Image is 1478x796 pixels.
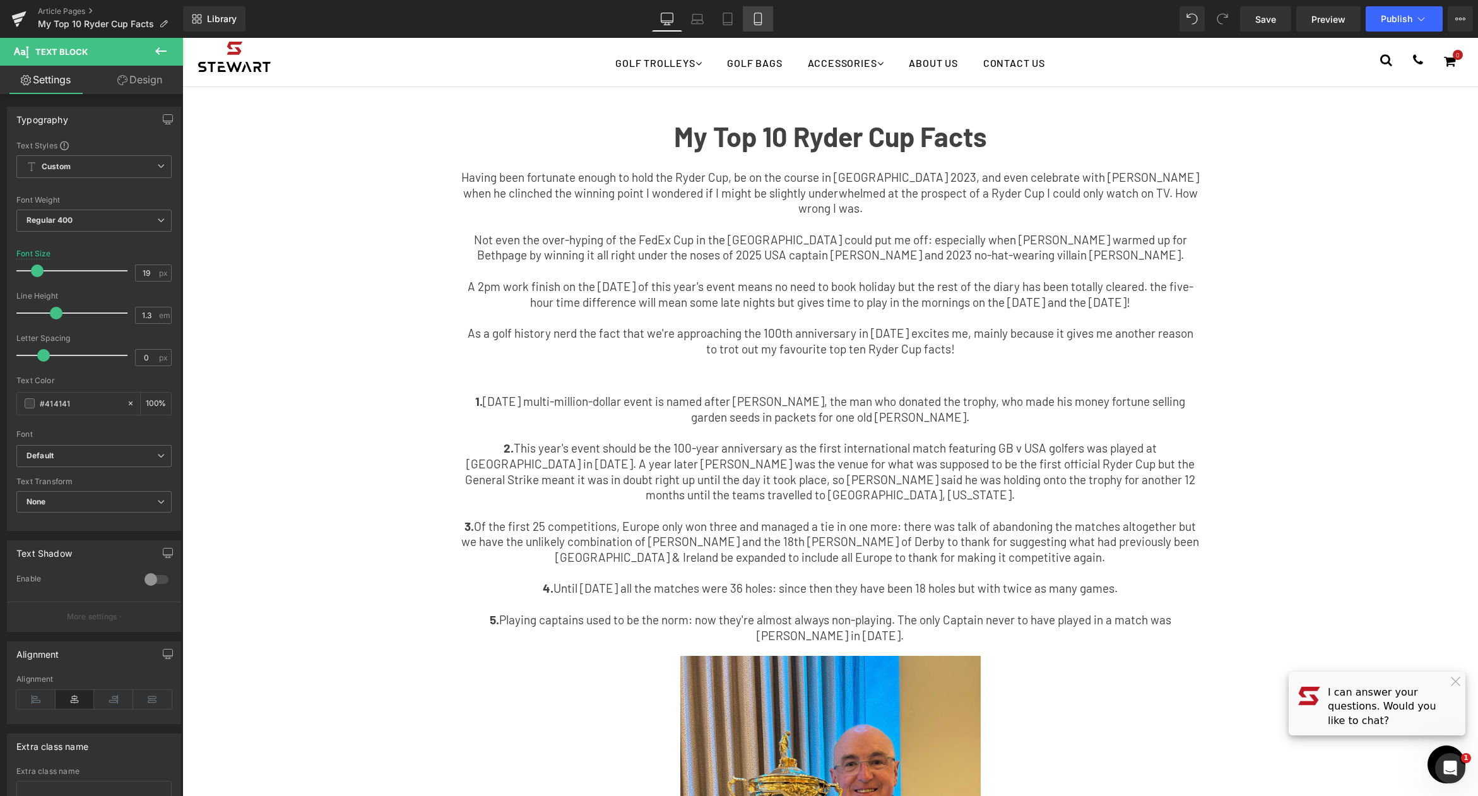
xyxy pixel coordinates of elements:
span: Text Block [35,47,88,57]
b: None [27,497,46,506]
a: Golf Trolleys [433,13,519,37]
strong: 5. [307,574,317,589]
p: This year's event should be the 100-year anniversary as the first international match featuring G... [279,403,1017,465]
span: px [159,353,170,362]
b: Custom [42,162,71,172]
b: Regular 400 [27,215,73,225]
div: Text Color [16,376,172,385]
a: 0 [1252,11,1283,30]
span: px [159,269,170,277]
b: My Top 10 Ryder Cup Facts [492,82,805,115]
p: Not even the over-hyping of the FedEx Cup in the [GEOGRAPHIC_DATA] could put me off: especially w... [279,194,1017,225]
div: % [141,393,171,415]
strong: 2. [321,403,331,417]
button: Publish [1366,6,1443,32]
span: Save [1255,13,1276,26]
a: Preview [1296,6,1361,32]
span: Library [207,13,237,25]
p: More settings [67,611,117,622]
iframe: Intercom live chat [1435,753,1465,783]
p: Having been fortunate enough to hold the Ryder Cup, be on the course in [GEOGRAPHIC_DATA] 2023, a... [279,132,1017,179]
p: A 2pm work finish on the [DATE] of this year's event means no need to book holiday but the rest o... [279,241,1017,272]
a: Tablet [712,6,743,32]
div: Text Transform [16,477,172,486]
div: Text Shadow [16,541,72,559]
div: Typography [16,107,68,125]
p: Until [DATE] all the matches were 36 holes: since then they have been 18 holes but with twice as ... [279,543,1017,559]
div: Font [16,430,172,439]
a: Design [94,66,186,94]
a: Mobile [743,6,773,32]
a: About Us [726,13,775,37]
div: Alignment [16,642,59,660]
a: Desktop [652,6,682,32]
p: Playing captains used to be the norm: now they're almost always non-playing. The only Captain nev... [279,574,1017,605]
span: 1 [1461,753,1471,763]
div: Extra class name [16,734,88,752]
span: 0 [1270,12,1280,22]
p: Of the first 25 competitions, Europe only won three and managed a tie in one more: there was talk... [279,481,1017,528]
div: Font Weight [16,196,172,205]
a: New Library [183,6,245,32]
span: My Top 10 Ryder Cup Facts [38,19,154,29]
div: Font Size [16,249,51,258]
i: Default [27,451,54,461]
a: Article Pages [38,6,183,16]
div: Alignment [16,675,172,684]
button: More [1448,6,1473,32]
a: Golf Bags [545,13,600,37]
p: [DATE] multi-million-dollar event is named after [PERSON_NAME], the man who donated the trophy, w... [279,356,1017,387]
strong: 4. [360,543,371,557]
a: Laptop [682,6,712,32]
a: Accessories [625,13,702,37]
input: Color [40,396,121,410]
span: em [159,311,170,319]
button: Undo [1179,6,1205,32]
div: Line Height [16,292,172,300]
img: Stewart Golf [16,4,88,34]
span: Preview [1311,13,1345,26]
div: Enable [16,574,132,587]
strong: 1. [293,356,300,371]
div: Extra class name [16,767,172,776]
strong: 3. [282,481,292,496]
button: Redo [1210,6,1235,32]
div: Text Styles [16,140,172,150]
p: As a golf history nerd the fact that we're approaching the 100th anniversary in [DATE] excites me... [279,288,1017,319]
button: More settings [8,602,180,631]
a: Contact Us [801,13,863,37]
span: Publish [1381,14,1412,24]
div: Letter Spacing [16,334,172,343]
